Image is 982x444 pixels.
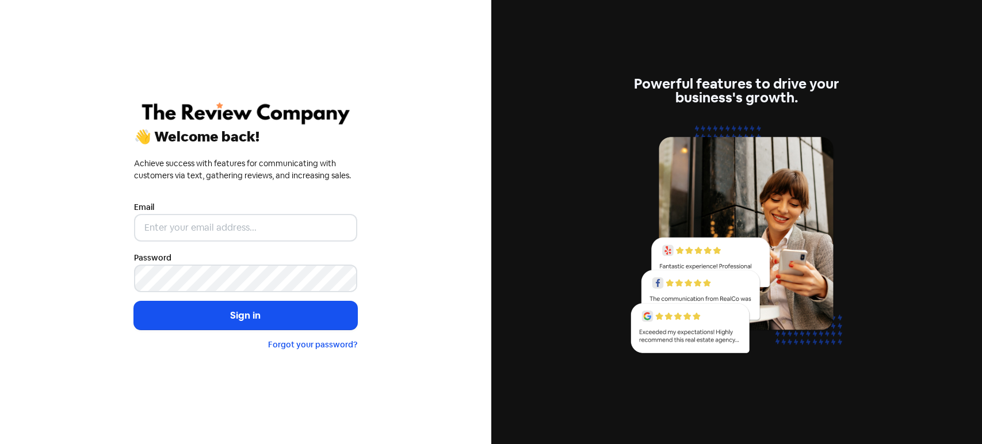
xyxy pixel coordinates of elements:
label: Email [134,201,154,213]
input: Enter your email address... [134,214,357,242]
div: Powerful features to drive your business's growth. [625,77,848,105]
label: Password [134,252,171,264]
img: reviews [625,118,848,366]
a: Forgot your password? [268,339,357,350]
div: Achieve success with features for communicating with customers via text, gathering reviews, and i... [134,158,357,182]
button: Sign in [134,301,357,330]
div: 👋 Welcome back! [134,130,357,144]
